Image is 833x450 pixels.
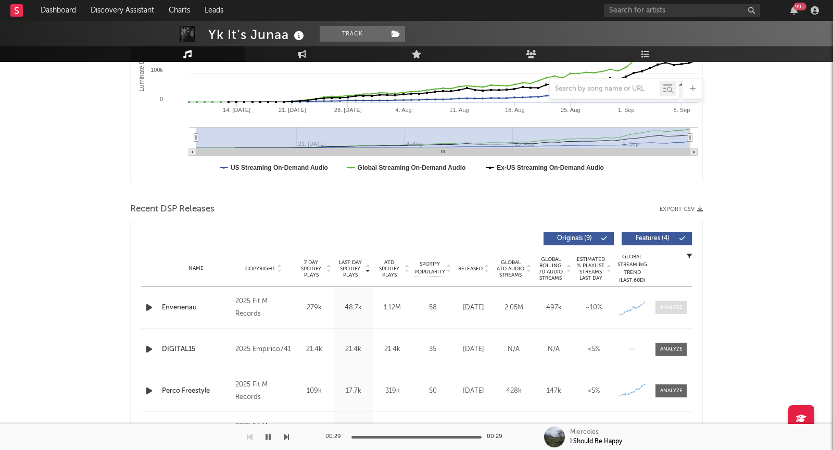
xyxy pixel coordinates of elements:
text: Ex-US Streaming On-Demand Audio [497,164,604,171]
a: DIGITAL15 [162,344,230,355]
div: [DATE] [456,303,491,313]
div: <5% [576,344,611,355]
span: Features ( 4 ) [628,235,676,242]
text: Global Streaming On-Demand Audio [358,164,466,171]
button: Track [320,26,385,42]
div: 109k [297,386,331,396]
button: 99+ [790,6,798,15]
span: Last Day Spotify Plays [336,259,364,278]
div: N/A [496,344,531,355]
div: 50 [414,386,451,396]
div: 2.05M [496,303,531,313]
button: Features(4) [622,232,692,245]
span: Originals ( 9 ) [550,235,598,242]
text: 1. Sep [618,107,635,113]
span: Spotify Popularity [414,260,445,276]
div: 497k [536,303,571,313]
div: 21.4k [297,344,331,355]
div: 147k [536,386,571,396]
div: Miercoles [570,428,598,437]
span: Global Rolling 7D Audio Streams [536,256,565,281]
button: Originals(9) [544,232,614,245]
span: 7 Day Spotify Plays [297,259,325,278]
div: 1.12M [375,303,409,313]
div: Yk It’s Junaa [208,26,307,43]
div: 35 [414,344,451,355]
text: 4. Aug [396,107,412,113]
text: 18. Aug [505,107,524,113]
text: US Streaming On-Demand Audio [231,164,328,171]
text: 8. Sep [674,107,690,113]
div: 48.7k [336,303,370,313]
div: N/A [536,344,571,355]
div: 2025 Fit M Records [235,420,292,445]
div: 21.4k [375,344,409,355]
text: 100k [150,67,163,73]
button: Export CSV [660,206,703,213]
a: Perco Freestyle [162,386,230,396]
div: ~ 10 % [576,303,611,313]
div: [DATE] [456,386,491,396]
div: Name [162,265,230,272]
div: I Should Be Happy [570,437,622,446]
span: Released [458,266,483,272]
div: 99 + [793,3,806,10]
div: 00:29 [487,431,508,443]
span: Recent DSP Releases [130,203,214,216]
text: 28. [DATE] [334,107,362,113]
text: 11. Aug [449,107,469,113]
div: 17.7k [336,386,370,396]
span: Estimated % Playlist Streams Last Day [576,256,605,281]
div: [DATE] [456,344,491,355]
div: 21.4k [336,344,370,355]
div: 2025 Fit M Records [235,379,292,404]
div: 00:29 [325,431,346,443]
input: Search by song name or URL [550,85,660,93]
div: 279k [297,303,331,313]
span: Global ATD Audio Streams [496,259,525,278]
a: Envenenau [162,303,230,313]
div: 2025 Empirico741 [235,343,292,356]
div: 58 [414,303,451,313]
div: 319k [375,386,409,396]
input: Search for artists [604,4,760,17]
text: 21. [DATE] [279,107,306,113]
span: Copyright [245,266,275,272]
div: 428k [496,386,531,396]
text: 14. [DATE] [223,107,250,113]
div: Global Streaming Trend (Last 60D) [616,253,648,284]
span: ATD Spotify Plays [375,259,403,278]
text: 25. Aug [561,107,580,113]
div: <5% [576,386,611,396]
div: 2025 Fit M Records [235,295,292,320]
text: 0 [160,96,163,102]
